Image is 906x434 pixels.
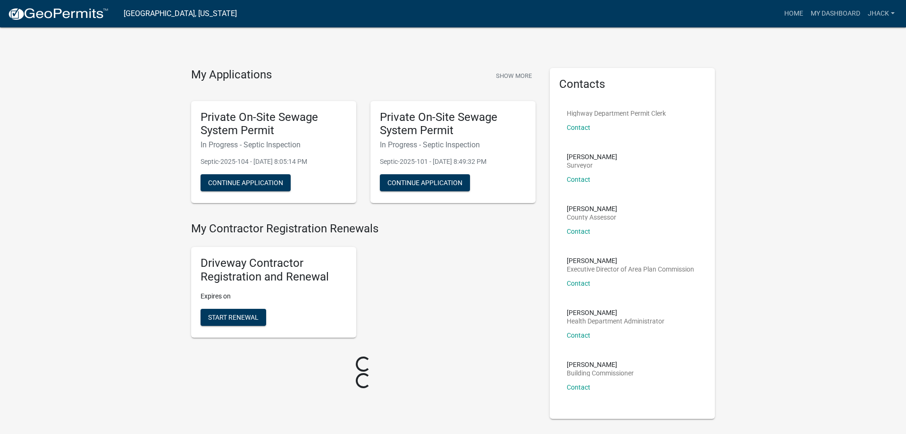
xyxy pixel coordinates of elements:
p: [PERSON_NAME] [567,361,634,368]
button: Start Renewal [201,309,266,326]
p: Surveyor [567,162,617,169]
p: Highway Department Permit Clerk [567,110,666,117]
p: Septic-2025-101 - [DATE] 8:49:32 PM [380,157,526,167]
a: Contact [567,228,590,235]
p: Septic-2025-104 - [DATE] 8:05:14 PM [201,157,347,167]
h5: Driveway Contractor Registration and Renewal [201,256,347,284]
p: Expires on [201,291,347,301]
a: Contact [567,124,590,131]
p: County Assessor [567,214,617,221]
h6: In Progress - Septic Inspection [380,140,526,149]
p: [PERSON_NAME] [567,309,664,316]
p: Health Department Administrator [567,318,664,324]
a: Contact [567,383,590,391]
a: Home [780,5,807,23]
p: [PERSON_NAME] [567,257,694,264]
h6: In Progress - Septic Inspection [201,140,347,149]
h4: My Applications [191,68,272,82]
a: Contact [567,332,590,339]
span: Start Renewal [208,313,259,321]
a: My Dashboard [807,5,864,23]
a: [GEOGRAPHIC_DATA], [US_STATE] [124,6,237,22]
button: Continue Application [380,174,470,191]
p: Executive Director of Area Plan Commission [567,266,694,272]
a: Contact [567,280,590,287]
h5: Contacts [559,77,705,91]
button: Continue Application [201,174,291,191]
a: jhack [864,5,898,23]
wm-registration-list-section: My Contractor Registration Renewals [191,222,536,345]
h5: Private On-Site Sewage System Permit [380,111,526,138]
p: [PERSON_NAME] [567,205,617,212]
p: [PERSON_NAME] [567,153,617,160]
a: Contact [567,176,590,183]
button: Show More [492,68,536,84]
h4: My Contractor Registration Renewals [191,222,536,236]
h5: Private On-Site Sewage System Permit [201,111,347,138]
p: Building Commissioner [567,370,634,376]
